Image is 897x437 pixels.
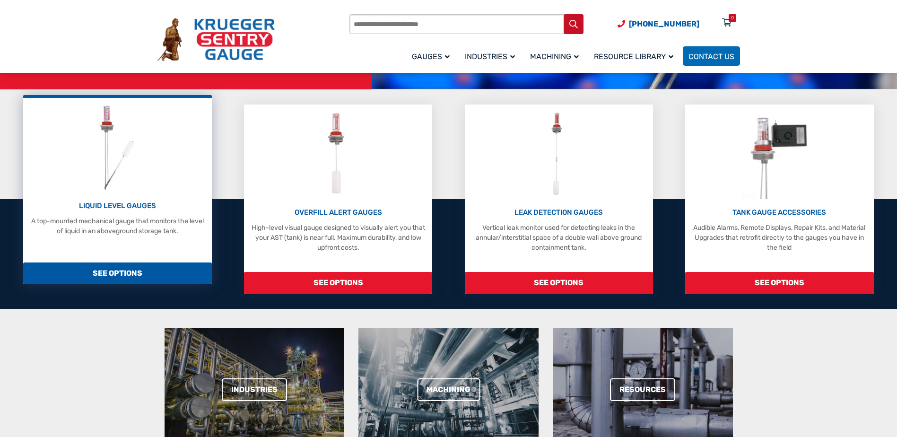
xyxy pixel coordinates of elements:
[594,52,673,61] span: Resource Library
[618,18,699,30] a: Phone Number (920) 434-8860
[459,45,524,67] a: Industries
[222,378,287,401] a: Industries
[610,378,675,401] a: Resources
[92,103,142,192] img: Liquid Level Gauges
[683,46,740,66] a: Contact Us
[741,109,818,199] img: Tank Gauge Accessories
[685,272,873,294] span: SEE OPTIONS
[244,105,432,294] a: Overfill Alert Gauges OVERFILL ALERT GAUGES High-level visual gauge designed to visually alert yo...
[731,14,734,22] div: 0
[28,201,207,211] p: LIQUID LEVEL GAUGES
[685,105,873,294] a: Tank Gauge Accessories TANK GAUGE ACCESSORIES Audible Alarms, Remote Displays, Repair Kits, and M...
[470,223,648,253] p: Vertical leak monitor used for detecting leaks in the annular/interstitial space of a double wall...
[23,262,211,284] span: SEE OPTIONS
[588,45,683,67] a: Resource Library
[690,223,869,253] p: Audible Alarms, Remote Displays, Repair Kits, and Material Upgrades that retrofit directly to the...
[465,272,653,294] span: SEE OPTIONS
[28,216,207,236] p: A top-mounted mechanical gauge that monitors the level of liquid in an aboveground storage tank.
[317,109,359,199] img: Overfill Alert Gauges
[465,105,653,294] a: Leak Detection Gauges LEAK DETECTION GAUGES Vertical leak monitor used for detecting leaks in the...
[249,223,427,253] p: High-level visual gauge designed to visually alert you that your AST (tank) is near full. Maximum...
[23,95,211,284] a: Liquid Level Gauges LIQUID LEVEL GAUGES A top-mounted mechanical gauge that monitors the level of...
[540,109,577,199] img: Leak Detection Gauges
[688,52,734,61] span: Contact Us
[157,18,275,61] img: Krueger Sentry Gauge
[249,207,427,218] p: OVERFILL ALERT GAUGES
[406,45,459,67] a: Gauges
[465,52,515,61] span: Industries
[530,52,579,61] span: Machining
[417,378,480,401] a: Machining
[470,207,648,218] p: LEAK DETECTION GAUGES
[524,45,588,67] a: Machining
[690,207,869,218] p: TANK GAUGE ACCESSORIES
[629,19,699,28] span: [PHONE_NUMBER]
[412,52,450,61] span: Gauges
[244,272,432,294] span: SEE OPTIONS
